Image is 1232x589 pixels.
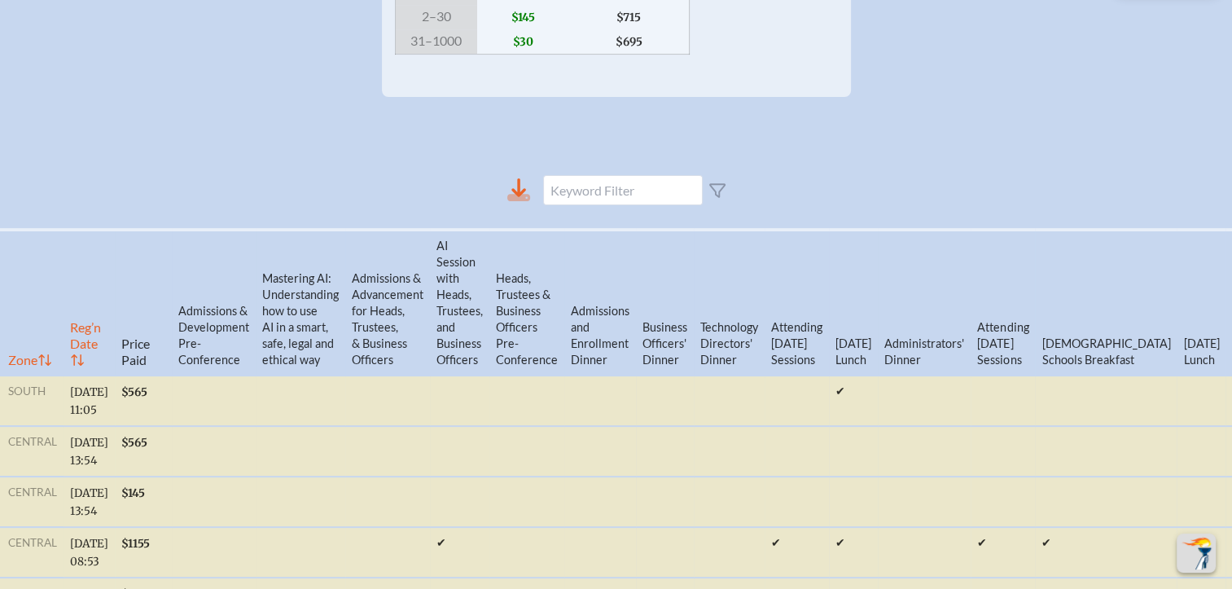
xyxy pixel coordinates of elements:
[436,535,446,550] span: ✔
[507,178,530,202] div: Download to CSV
[477,29,569,55] span: $30
[1177,534,1216,573] button: Scroll Top
[977,535,987,550] span: ✔
[2,477,64,527] td: central
[564,230,636,376] th: Admissions and Enrollment Dinner
[2,426,64,477] td: central
[2,376,64,426] td: south
[2,230,64,376] th: Zone
[256,230,345,376] th: Mastering AI: Understanding how to use AI in a smart, safe, legal and ethical way
[569,29,690,55] span: $695
[172,230,256,376] th: Admissions & Development Pre-Conference
[1180,537,1212,569] img: To the top
[121,486,145,500] span: $145
[835,535,845,550] span: ✔
[121,385,147,399] span: $565
[477,5,569,29] span: $145
[765,230,829,376] th: Attending [DATE] Sessions
[569,5,690,29] span: $715
[2,527,64,578] td: central
[1177,230,1225,376] th: [DATE] Lunch
[121,537,150,551] span: $1155
[771,535,781,550] span: ✔
[115,230,172,376] th: Price Paid
[70,436,108,468] span: [DATE] 13:54
[395,5,477,29] span: 2–30
[64,230,115,376] th: Reg’n Date
[395,29,477,55] span: 31–1000
[829,230,878,376] th: [DATE] Lunch
[1035,230,1177,376] th: [DEMOGRAPHIC_DATA] Schools Breakfast
[878,230,971,376] th: Administrators' Dinner
[835,384,845,398] span: ✔
[70,385,108,417] span: [DATE] 11:05
[543,175,703,205] input: Keyword Filter
[430,230,489,376] th: AI Session with Heads, Trustees, and Business Officers
[345,230,430,376] th: Admissions & Advancement for Heads, Trustees, & Business Officers
[70,486,108,518] span: [DATE] 13:54
[636,230,694,376] th: Business Officers' Dinner
[70,537,108,569] span: [DATE] 08:53
[971,230,1035,376] th: Attending [DATE] Sessions
[121,436,147,450] span: $565
[694,230,765,376] th: Technology Directors' Dinner
[1041,535,1051,550] span: ✔
[489,230,564,376] th: Heads, Trustees & Business Officers Pre-Conference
